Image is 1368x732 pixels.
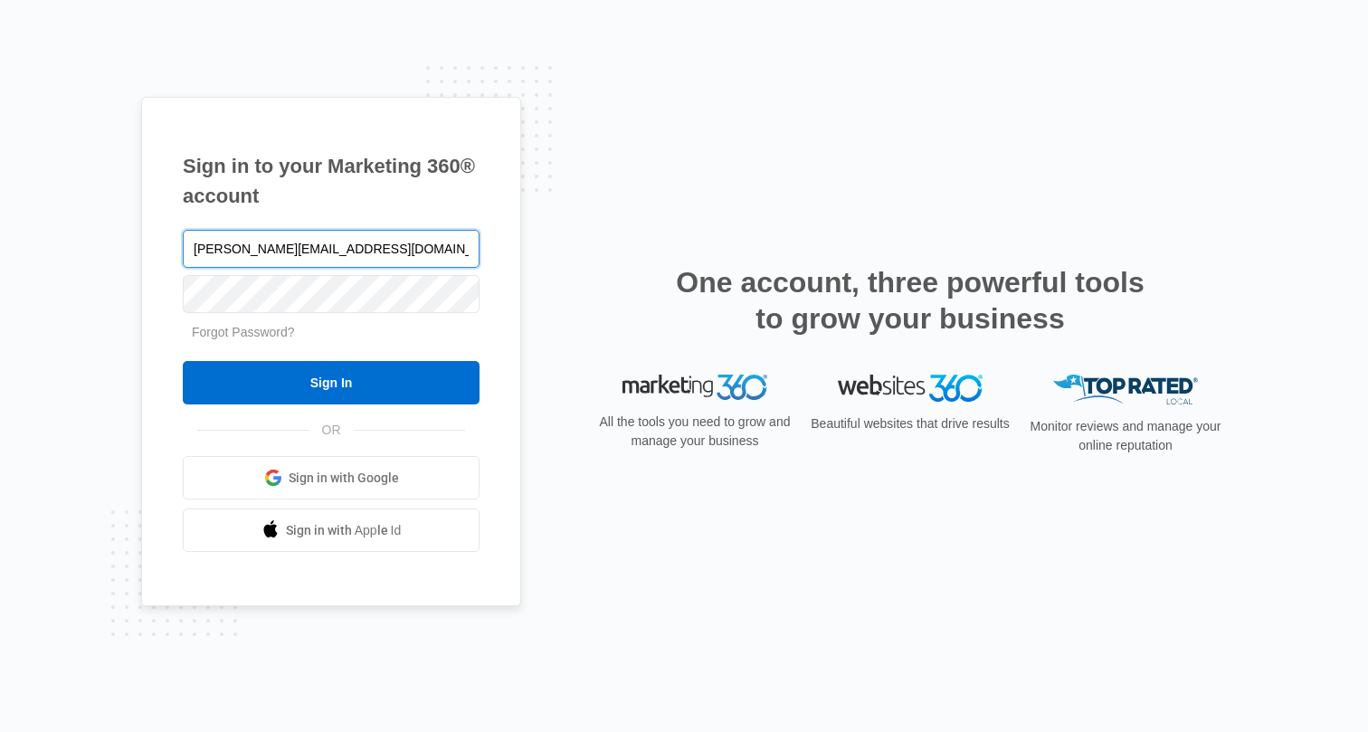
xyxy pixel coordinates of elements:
[670,264,1150,337] h2: One account, three powerful tools to grow your business
[183,509,480,552] a: Sign in with Apple Id
[1053,375,1198,404] img: Top Rated Local
[183,230,480,268] input: Email
[183,456,480,499] a: Sign in with Google
[594,413,796,451] p: All the tools you need to grow and manage your business
[622,375,767,400] img: Marketing 360
[309,421,354,440] span: OR
[183,361,480,404] input: Sign In
[183,151,480,211] h1: Sign in to your Marketing 360® account
[1024,417,1227,455] p: Monitor reviews and manage your online reputation
[838,375,983,401] img: Websites 360
[809,414,1012,433] p: Beautiful websites that drive results
[289,469,399,488] span: Sign in with Google
[192,325,295,339] a: Forgot Password?
[286,521,402,540] span: Sign in with Apple Id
